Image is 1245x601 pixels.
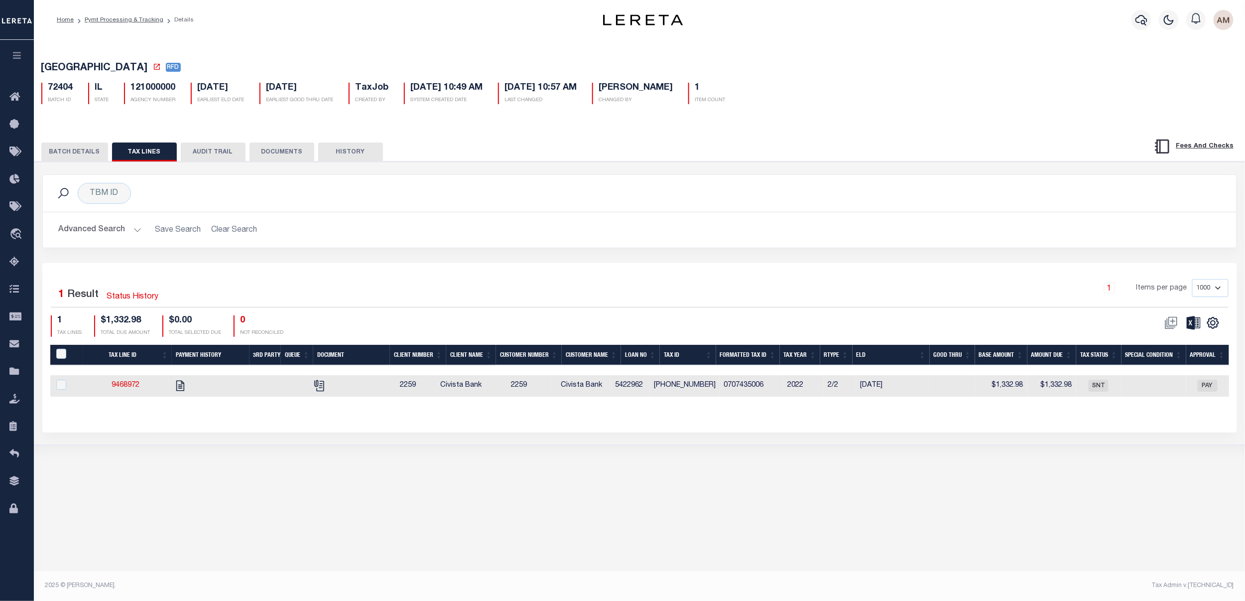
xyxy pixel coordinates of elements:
[59,220,141,240] button: Advanced Search
[241,329,284,337] p: NOT RECONCILED
[57,17,74,23] a: Home
[101,315,150,326] h4: $1,332.98
[446,345,496,365] th: Client Name: activate to sort column ascending
[441,382,482,389] span: Civista Bank
[1150,136,1238,157] button: Fees And Checks
[660,345,716,365] th: Tax ID: activate to sort column ascending
[112,382,139,389] a: 9468972
[1089,380,1109,392] span: SNT
[41,143,108,161] button: BATCH DETAILS
[68,287,99,303] label: Result
[172,345,249,365] th: Payment History
[561,382,602,389] span: Civista Bank
[41,63,148,73] span: [GEOGRAPHIC_DATA]
[266,83,334,94] h5: [DATE]
[1076,345,1121,365] th: Tax Status: activate to sort column ascending
[780,345,820,365] th: Tax Year: activate to sort column ascending
[621,345,660,365] th: Loan No: activate to sort column ascending
[511,382,527,389] span: 2259
[313,345,390,365] th: Document
[603,14,683,25] img: logo-dark.svg
[824,375,856,397] td: 2/2
[400,382,416,389] span: 2259
[95,83,109,94] h5: IL
[85,17,163,23] a: Pymt Processing & Tracking
[856,375,930,397] td: [DATE]
[48,83,73,94] h5: 72404
[169,329,222,337] p: TOTAL SELECTED DUE
[411,97,483,104] p: SYSTEM CREATED DATE
[695,97,726,104] p: ITEM COUNT
[1104,283,1115,294] a: 1
[1136,283,1187,294] span: Items per page
[169,315,222,326] h4: $0.00
[58,315,82,326] h4: 1
[131,97,176,104] p: AGENCY NUMBER
[249,143,314,161] button: DOCUMENTS
[1027,375,1076,397] td: $1,332.98
[249,345,281,365] th: 3rd Party
[720,375,783,397] td: 0707435006
[9,228,25,241] i: travel_explore
[505,97,577,104] p: LAST CHANGED
[48,97,73,104] p: BATCH ID
[1121,345,1186,365] th: Special Condition: activate to sort column ascending
[163,15,194,24] li: Details
[695,83,726,94] h5: 1
[356,83,389,94] h5: TaxJob
[975,375,1027,397] td: $1,332.98
[716,345,780,365] th: Formatted Tax ID: activate to sort column ascending
[59,290,65,300] span: 1
[390,345,446,365] th: Client Number: activate to sort column ascending
[853,345,930,365] th: ELD: activate to sort column ascending
[58,329,82,337] p: TAX LINES
[505,83,577,94] h5: [DATE] 10:57 AM
[131,83,176,94] h5: 121000000
[101,329,150,337] p: TOTAL DUE AMOUNT
[83,345,172,365] th: Tax Line ID: activate to sort column ascending
[599,83,673,94] h5: [PERSON_NAME]
[78,183,131,204] div: TBM ID
[1027,345,1076,365] th: Amount Due: activate to sort column ascending
[112,143,177,161] button: TAX LINES
[95,97,109,104] p: STATE
[496,345,562,365] th: Customer Number: activate to sort column ascending
[1186,345,1229,365] th: Approval: activate to sort column ascending
[198,83,245,94] h5: [DATE]
[930,345,975,365] th: Good Thru: activate to sort column ascending
[318,143,383,161] button: HISTORY
[50,345,83,365] th: PayeePaymentBatchId
[562,345,621,365] th: Customer Name: activate to sort column ascending
[411,83,483,94] h5: [DATE] 10:49 AM
[181,143,246,161] button: AUDIT TRAIL
[356,97,389,104] p: CREATED BY
[1198,380,1218,392] span: PAY
[975,345,1027,365] th: Base Amount: activate to sort column ascending
[166,63,181,72] span: RFD
[281,345,314,365] th: Queue: activate to sort column ascending
[599,97,673,104] p: CHANGED BY
[611,375,650,397] td: 5422962
[198,97,245,104] p: EARLIEST ELD DATE
[266,97,334,104] p: EARLIEST GOOD THRU DATE
[783,375,824,397] td: 2022
[820,345,853,365] th: RType: activate to sort column ascending
[650,375,720,397] td: [PHONE_NUMBER]
[166,64,181,74] a: RFD
[241,315,284,326] h4: 0
[107,291,159,303] a: Status History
